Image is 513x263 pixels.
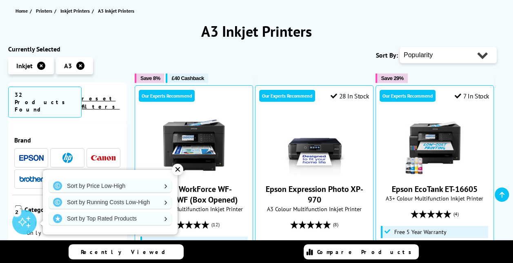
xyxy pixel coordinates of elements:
[211,217,220,232] span: (12)
[392,184,477,194] a: Epson EcoTank ET-16605
[380,194,489,202] span: A3+ Colour Multifunction Inkjet Printer
[60,7,92,15] a: Inkjet Printers
[8,45,127,53] div: Currently Selected
[49,196,171,209] a: Sort by Running Costs Low-High
[404,169,465,177] a: Epson EcoTank ET-16605
[304,244,419,259] a: Compare Products
[317,248,416,256] span: Compare Products
[259,90,315,102] div: Our Experts Recommend
[375,74,408,83] button: Save 29%
[381,75,404,81] span: Save 29%
[284,169,345,177] a: Epson Expression Photo XP-970
[139,90,195,102] div: Our Experts Recommend
[453,206,459,222] span: (4)
[166,74,208,83] button: £40 Cashback
[91,155,115,160] img: Canon
[55,153,80,163] a: HP
[98,8,134,14] span: A3 Inkjet Printers
[163,114,224,176] img: Epson WorkForce WF-7840DTWF (Box Opened)
[60,7,90,15] span: Inkjet Printers
[19,155,44,161] img: Epson
[163,169,224,177] a: Epson WorkForce WF-7840DTWF (Box Opened)
[331,92,369,100] div: 28 In Stock
[333,217,338,232] span: (8)
[19,176,44,182] img: Brother
[8,87,82,118] span: 32 Products Found
[19,153,44,163] a: Epson
[49,212,171,225] a: Sort by Top Rated Products
[8,22,505,41] h1: A3 Inkjet Printers
[135,74,164,83] button: Save 8%
[16,62,33,70] span: Inkjet
[154,239,246,252] span: £40 Cashback with Epson ReadyPrint Flex Subscription
[36,7,52,15] span: Printers
[82,95,120,110] a: reset filters
[140,75,160,81] span: Save 8%
[14,219,67,237] a: Print Only
[64,62,72,70] span: A3
[394,229,446,235] span: Free 5 Year Warranty
[81,248,173,256] span: Recently Viewed
[172,164,183,175] div: ✕
[36,7,54,15] a: Printers
[404,114,465,176] img: Epson EcoTank ET-16605
[171,75,204,81] span: £40 Cashback
[150,184,238,205] a: Epson WorkForce WF-7840DTWF (Box Opened)
[14,136,120,144] span: Brand
[265,184,363,205] a: Epson Expression Photo XP-970
[455,92,489,100] div: 7 In Stock
[376,51,398,59] span: Sort By:
[49,179,171,192] a: Sort by Price Low-High
[19,174,44,184] a: Brother
[380,90,435,102] div: Our Experts Recommend
[91,153,115,163] a: Canon
[139,205,249,213] span: A3+ Colour Multifunction Inkjet Printer
[62,153,73,163] img: HP
[69,244,184,259] a: Recently Viewed
[12,207,21,216] div: 2
[24,205,120,215] span: Category
[16,7,30,15] a: Home
[284,114,345,176] img: Epson Expression Photo XP-970
[260,205,369,213] span: A3 Colour Multifunction Inkjet Printer
[14,205,22,214] img: Category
